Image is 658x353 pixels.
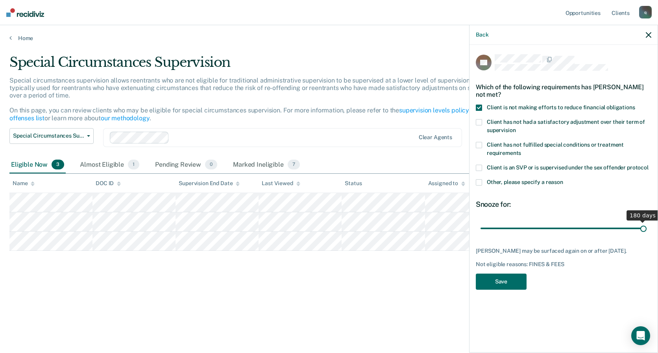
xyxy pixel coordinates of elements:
a: violent offenses list [9,107,499,121]
a: Home [9,35,649,42]
div: Last Viewed [262,180,300,187]
span: Special Circumstances Supervision [13,132,84,139]
span: Client has not had a satisfactory adjustment over their term of supervision [487,119,645,133]
div: DOC ID [96,180,121,187]
div: Pending Review [153,156,219,174]
div: Not eligible reasons: FINES & FEES [476,261,651,268]
div: Which of the following requirements has [PERSON_NAME] not met? [476,77,651,105]
div: Special Circumstances Supervision [9,54,503,77]
span: 1 [128,160,139,170]
div: Snooze for: [476,200,651,209]
div: Eligible Now [9,156,66,174]
div: q [639,6,652,18]
span: Client is an SVP or is supervised under the sex offender protocol [487,164,649,171]
p: Special circumstances supervision allows reentrants who are not eligible for traditional administ... [9,77,500,122]
span: 0 [205,160,217,170]
span: 7 [288,160,300,170]
div: Almost Eligible [78,156,141,174]
div: Status [345,180,362,187]
span: Other, please specify a reason [487,179,563,185]
div: Open Intercom Messenger [631,326,650,345]
div: Assigned to [428,180,465,187]
div: Marked Ineligible [231,156,301,174]
button: Back [476,31,488,38]
div: [PERSON_NAME] may be surfaced again on or after [DATE]. [476,248,651,254]
a: supervision levels policy [399,107,469,114]
span: Client is not making efforts to reduce financial obligations [487,104,635,110]
div: Name [13,180,35,187]
div: Supervision End Date [179,180,240,187]
div: Clear agents [419,134,452,141]
a: our methodology [101,114,150,122]
button: Save [476,274,527,290]
span: 3 [52,160,64,170]
img: Recidiviz [6,8,44,17]
span: Client has not fulfilled special conditions or treatment requirements [487,142,624,156]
